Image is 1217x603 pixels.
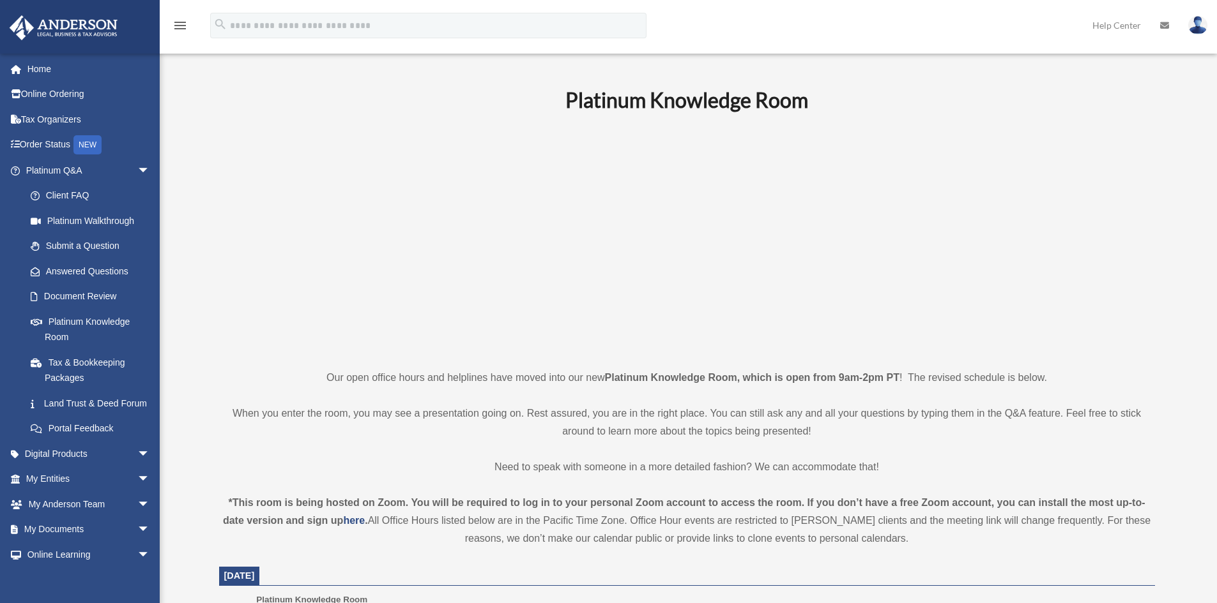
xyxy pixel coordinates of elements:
a: Order StatusNEW [9,132,169,158]
p: Our open office hours and helplines have moved into our new ! The revised schedule is below. [219,369,1155,387]
span: arrow_drop_down [137,542,163,568]
a: Document Review [18,284,169,309]
a: My Documentsarrow_drop_down [9,517,169,542]
a: Platinum Q&Aarrow_drop_down [9,158,169,183]
strong: . [365,515,367,526]
i: menu [172,18,188,33]
a: Online Ordering [9,82,169,107]
a: Client FAQ [18,183,169,209]
a: Submit a Question [18,234,169,259]
a: Digital Productsarrow_drop_down [9,441,169,466]
a: here [343,515,365,526]
i: search [213,17,227,31]
div: All Office Hours listed below are in the Pacific Time Zone. Office Hour events are restricted to ... [219,494,1155,547]
strong: Platinum Knowledge Room, which is open from 9am-2pm PT [605,372,899,383]
span: arrow_drop_down [137,158,163,184]
a: Platinum Walkthrough [18,208,169,234]
a: Online Learningarrow_drop_down [9,542,169,567]
div: NEW [73,135,102,154]
b: Platinum Knowledge Room [565,87,808,112]
a: Portal Feedback [18,416,169,442]
a: Platinum Knowledge Room [18,309,163,350]
a: Tax Organizers [9,107,169,132]
a: My Entitiesarrow_drop_down [9,466,169,492]
span: arrow_drop_down [137,441,163,467]
strong: *This room is being hosted on Zoom. You will be required to log in to your personal Zoom account ... [223,497,1145,526]
span: [DATE] [224,570,255,581]
p: Need to speak with someone in a more detailed fashion? We can accommodate that! [219,458,1155,476]
a: Tax & Bookkeeping Packages [18,350,169,391]
span: arrow_drop_down [137,466,163,493]
a: Home [9,56,169,82]
iframe: 231110_Toby_KnowledgeRoom [495,130,878,345]
a: My Anderson Teamarrow_drop_down [9,491,169,517]
a: Answered Questions [18,258,169,284]
span: arrow_drop_down [137,491,163,517]
a: menu [172,22,188,33]
img: Anderson Advisors Platinum Portal [6,15,121,40]
span: arrow_drop_down [137,517,163,543]
img: User Pic [1188,16,1207,34]
a: Land Trust & Deed Forum [18,391,169,416]
p: When you enter the room, you may see a presentation going on. Rest assured, you are in the right ... [219,405,1155,440]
